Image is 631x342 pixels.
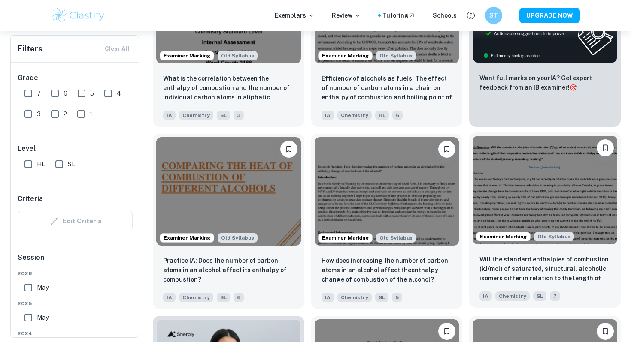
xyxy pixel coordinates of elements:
span: 2 [64,109,67,119]
a: Tutoring [382,11,416,20]
span: 3 [234,111,244,120]
div: Criteria filters are unavailable when searching by topic [18,211,133,231]
p: Efficiency of alcohols as fuels. The effect of number of carbon atoms in a chain on enthalpy of c... [322,74,452,103]
span: 🎯 [570,84,577,91]
span: HL [375,111,389,120]
span: Chemistry [495,291,530,301]
span: 6 [234,293,244,302]
button: Bookmark [597,323,614,340]
span: IA [322,293,334,302]
h6: Session [18,252,133,270]
p: Will the standard enthalpies of combustion (kJ/mol) of saturated, structural, alcoholic isomers d... [479,255,610,284]
span: SL [217,293,230,302]
span: Examiner Marking [160,234,214,242]
button: Help and Feedback [464,8,478,23]
span: May [37,283,49,292]
h6: Level [18,144,133,154]
div: Starting from the May 2025 session, the Chemistry IA requirements have changed. It's OK to refer ... [218,233,258,243]
span: Chemistry [337,111,372,120]
div: Starting from the May 2025 session, the Chemistry IA requirements have changed. It's OK to refer ... [534,232,574,241]
span: Old Syllabus [376,233,416,243]
span: Examiner Marking [160,52,214,60]
h6: Filters [18,43,42,55]
p: Review [332,11,361,20]
img: Clastify logo [51,7,106,24]
a: Examiner MarkingStarting from the May 2025 session, the Chemistry IA requirements have changed. I... [153,134,304,309]
img: Chemistry IA example thumbnail: Will the standard enthalpies of combusti [473,136,617,244]
span: IA [322,111,334,120]
span: IA [163,111,176,120]
div: Starting from the May 2025 session, the Chemistry IA requirements have changed. It's OK to refer ... [218,51,258,60]
img: Chemistry IA example thumbnail: Practice IA: Does the number of carbon a [156,137,301,245]
a: Examiner MarkingStarting from the May 2025 session, the Chemistry IA requirements have changed. I... [311,134,463,309]
span: 1 [90,109,92,119]
span: 3 [37,109,41,119]
span: 2025 [18,300,133,307]
button: Bookmark [280,141,297,158]
p: What is the correlation between the enthalpy of combustion and the number of individual carbon at... [163,74,294,103]
span: Examiner Marking [319,52,372,60]
span: Examiner Marking [476,233,530,240]
h6: Grade [18,73,133,83]
p: Exemplars [275,11,315,20]
span: 2024 [18,330,133,337]
span: 5 [392,293,402,302]
h6: ST [489,11,499,20]
span: Old Syllabus [218,233,258,243]
a: Examiner MarkingStarting from the May 2025 session, the Chemistry IA requirements have changed. I... [469,134,621,309]
span: IA [479,291,492,301]
span: 5 [90,89,94,98]
p: How does increasing the number of carbon atoms in an alcohol affect theenthalpy change of combust... [322,256,452,284]
span: HL [37,159,45,169]
p: Want full marks on your IA ? Get expert feedback from an IB examiner! [479,73,610,92]
span: Old Syllabus [218,51,258,60]
a: Schools [433,11,457,20]
div: Starting from the May 2025 session, the Chemistry IA requirements have changed. It's OK to refer ... [376,51,416,60]
button: Bookmark [438,323,455,340]
span: 7 [550,291,560,301]
button: UPGRADE NOW [519,8,580,23]
span: Old Syllabus [376,51,416,60]
span: SL [68,159,75,169]
span: Examiner Marking [319,234,372,242]
button: ST [485,7,502,24]
img: Chemistry IA example thumbnail: How does increasing the number of carbo [315,137,459,245]
h6: Criteria [18,194,43,204]
span: May [37,313,49,322]
button: Bookmark [438,141,455,158]
span: IA [163,293,176,302]
p: Practice IA: Does the number of carbon atoms in an alcohol affect its enthalpy of combustion? [163,256,294,284]
span: 2026 [18,270,133,277]
span: 4 [117,89,121,98]
span: Chemistry [337,293,372,302]
span: Chemistry [179,293,213,302]
span: Old Syllabus [534,232,574,241]
span: Chemistry [179,111,213,120]
span: SL [217,111,230,120]
div: Starting from the May 2025 session, the Chemistry IA requirements have changed. It's OK to refer ... [376,233,416,243]
span: 7 [37,89,41,98]
span: SL [533,291,546,301]
span: 6 [64,89,67,98]
span: 6 [392,111,403,120]
span: SL [375,293,388,302]
button: Bookmark [597,139,614,156]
